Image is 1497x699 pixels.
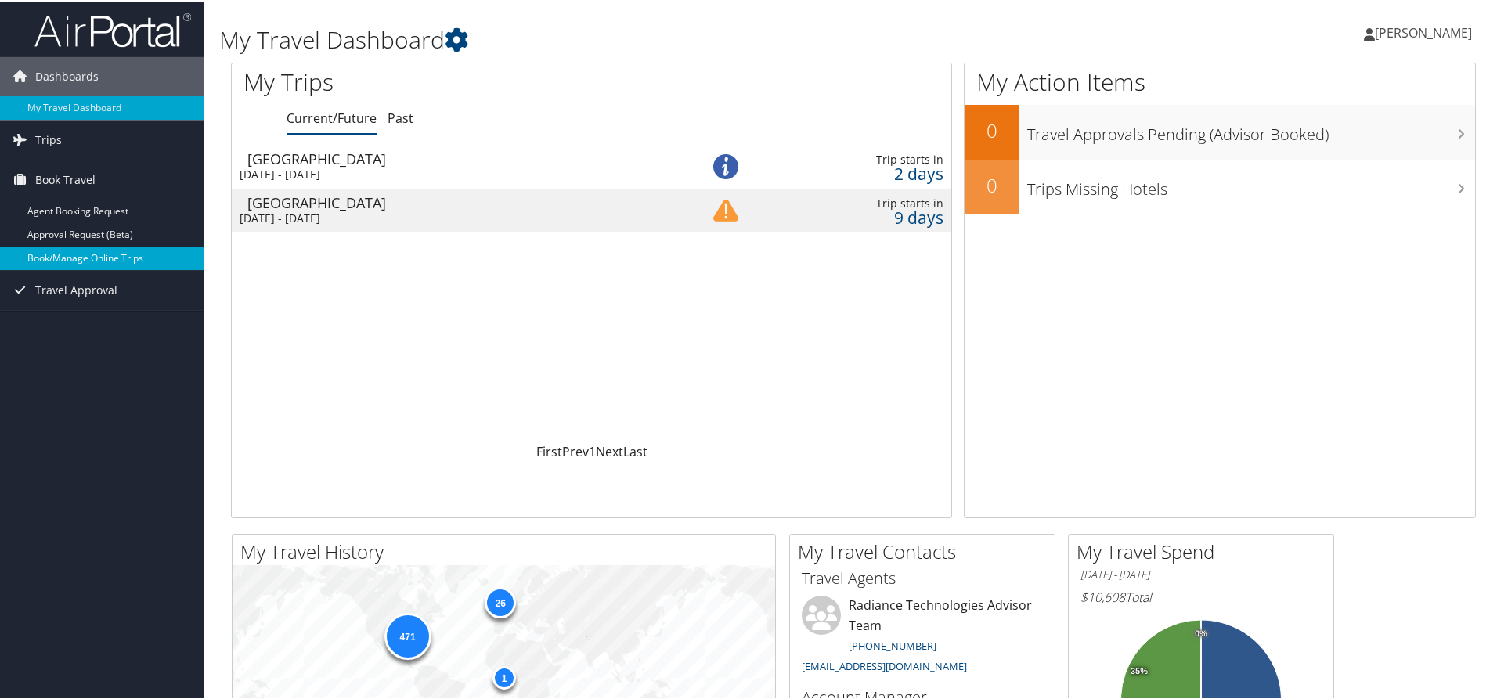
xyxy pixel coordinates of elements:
[240,166,658,180] div: [DATE] - [DATE]
[786,195,943,209] div: Trip starts in
[562,441,589,459] a: Prev
[589,441,596,459] a: 1
[1080,587,1125,604] span: $10,608
[384,611,431,658] div: 471
[247,150,666,164] div: [GEOGRAPHIC_DATA]
[35,159,96,198] span: Book Travel
[1364,8,1488,55] a: [PERSON_NAME]
[35,56,99,95] span: Dashboards
[1131,665,1148,675] tspan: 35%
[240,210,658,224] div: [DATE] - [DATE]
[965,103,1475,158] a: 0Travel Approvals Pending (Advisor Booked)
[287,108,377,125] a: Current/Future
[794,594,1051,678] li: Radiance Technologies Advisor Team
[35,119,62,158] span: Trips
[35,269,117,308] span: Travel Approval
[965,158,1475,213] a: 0Trips Missing Hotels
[965,64,1475,97] h1: My Action Items
[240,537,775,564] h2: My Travel History
[802,566,1043,588] h3: Travel Agents
[786,209,943,223] div: 9 days
[798,537,1055,564] h2: My Travel Contacts
[713,153,738,178] img: alert-flat-solid-info.png
[1080,587,1322,604] h6: Total
[1027,169,1475,199] h3: Trips Missing Hotels
[388,108,413,125] a: Past
[485,585,516,616] div: 26
[1080,566,1322,581] h6: [DATE] - [DATE]
[243,64,640,97] h1: My Trips
[34,10,191,47] img: airportal-logo.png
[849,637,936,651] a: [PHONE_NUMBER]
[786,151,943,165] div: Trip starts in
[1027,114,1475,144] h3: Travel Approvals Pending (Advisor Booked)
[536,441,562,459] a: First
[1077,537,1333,564] h2: My Travel Spend
[623,441,647,459] a: Last
[802,658,967,672] a: [EMAIL_ADDRESS][DOMAIN_NAME]
[492,665,516,688] div: 1
[965,171,1019,197] h2: 0
[1375,23,1472,40] span: [PERSON_NAME]
[1195,628,1207,637] tspan: 0%
[219,22,1065,55] h1: My Travel Dashboard
[596,441,623,459] a: Next
[965,116,1019,142] h2: 0
[713,196,738,222] img: alert-flat-solid-caution.png
[247,194,666,208] div: [GEOGRAPHIC_DATA]
[786,165,943,179] div: 2 days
